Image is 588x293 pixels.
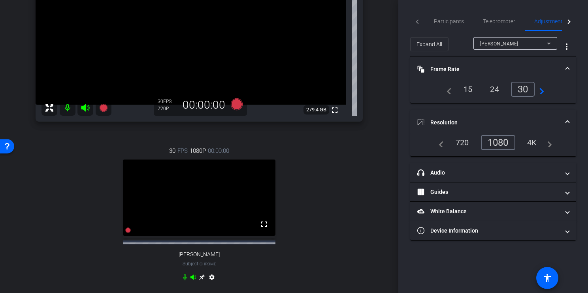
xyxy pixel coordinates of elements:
[177,146,188,155] span: FPS
[410,163,576,182] mat-expansion-panel-header: Audio
[534,19,565,24] span: Adjustments
[410,110,576,135] mat-expansion-panel-header: Resolution
[417,169,560,177] mat-panel-title: Audio
[198,261,200,267] span: -
[208,146,229,155] span: 00:00:00
[417,227,560,235] mat-panel-title: Device Information
[562,42,571,51] mat-icon: more_vert
[458,83,479,96] div: 15
[511,82,535,97] div: 30
[163,99,171,104] span: FPS
[207,274,217,284] mat-icon: settings
[158,98,177,105] div: 30
[200,262,216,266] span: Chrome
[483,19,515,24] span: Teleprompter
[190,146,206,155] span: 1080P
[450,136,475,149] div: 720
[543,273,552,283] mat-icon: accessibility
[410,37,449,51] button: Expand All
[259,220,269,229] mat-icon: fullscreen
[303,105,329,115] span: 279.4 GB
[410,135,576,156] div: Resolution
[158,105,177,112] div: 720P
[417,118,560,127] mat-panel-title: Resolution
[434,19,464,24] span: Participants
[417,65,560,73] mat-panel-title: Frame Rate
[410,182,576,201] mat-expansion-panel-header: Guides
[177,98,230,112] div: 00:00:00
[410,82,576,103] div: Frame Rate
[417,188,560,196] mat-panel-title: Guides
[183,260,216,267] span: Subject
[521,136,543,149] div: 4K
[330,105,339,115] mat-icon: fullscreen
[434,138,444,147] mat-icon: navigate_before
[543,138,552,147] mat-icon: navigate_next
[481,135,515,150] div: 1080
[169,146,175,155] span: 30
[179,251,220,258] span: [PERSON_NAME]
[480,41,518,47] span: [PERSON_NAME]
[484,83,505,96] div: 24
[416,37,442,52] span: Expand All
[442,85,452,94] mat-icon: navigate_before
[410,221,576,240] mat-expansion-panel-header: Device Information
[410,56,576,82] mat-expansion-panel-header: Frame Rate
[557,37,576,56] button: More Options for Adjustments Panel
[410,202,576,221] mat-expansion-panel-header: White Balance
[417,207,560,216] mat-panel-title: White Balance
[535,85,544,94] mat-icon: navigate_next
